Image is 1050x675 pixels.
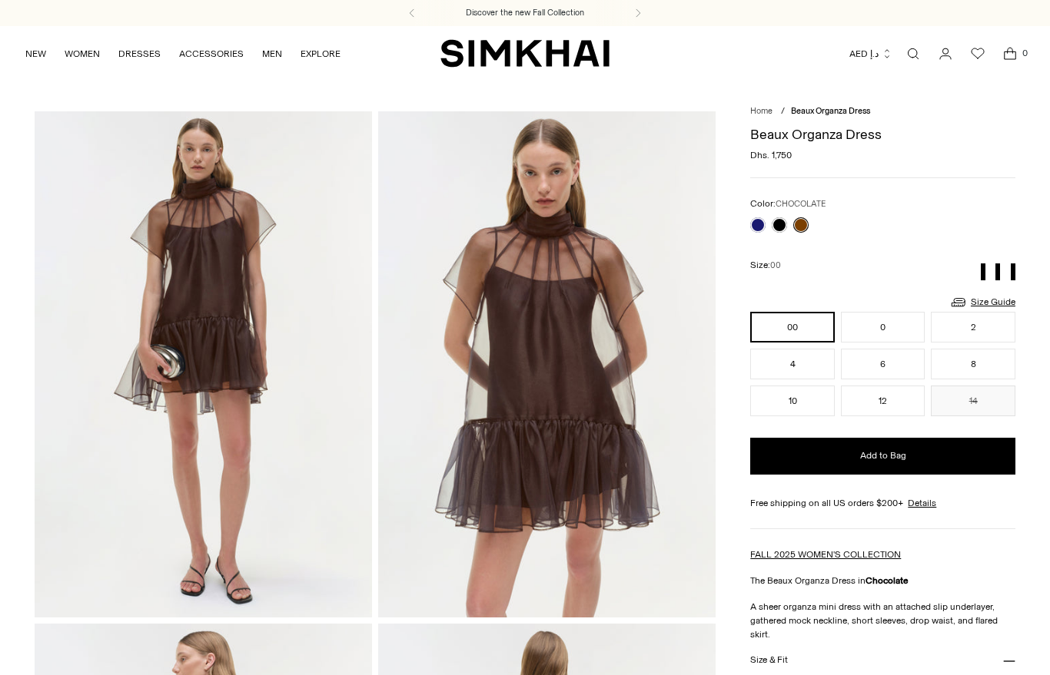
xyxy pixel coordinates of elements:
a: Size Guide [949,293,1015,312]
a: Go to the account page [930,38,961,69]
a: Details [908,496,936,510]
span: Beaux Organza Dress [791,106,870,116]
button: Add to Bag [750,438,1015,475]
a: Open search modal [898,38,929,69]
a: Wishlist [962,38,993,69]
button: 6 [841,349,925,379]
p: The Beaux Organza Dress in [750,574,1015,587]
button: 2 [931,312,1015,342]
label: Color: [750,197,826,211]
span: Add to Bag [860,449,906,462]
div: Free shipping on all US orders $200+ [750,496,1015,510]
a: Home [750,106,773,116]
a: SIMKHAI [440,38,610,68]
span: 00 [770,260,781,270]
a: EXPLORE [301,37,341,71]
span: Dhs. 1,750 [750,148,792,162]
a: Discover the new Fall Collection [466,7,584,19]
a: MEN [262,37,282,71]
button: 14 [931,385,1015,416]
a: ACCESSORIES [179,37,244,71]
a: DRESSES [118,37,161,71]
a: WOMEN [65,37,100,71]
button: 8 [931,349,1015,379]
button: 10 [750,385,835,416]
img: Beaux Organza Dress [378,111,716,617]
h1: Beaux Organza Dress [750,127,1015,141]
a: FALL 2025 WOMEN'S COLLECTION [750,549,901,560]
p: A sheer organza mini dress with an attached slip underlayer, gathered mock neckline, short sleeve... [750,600,1015,641]
span: 0 [1018,46,1032,60]
button: 12 [841,385,925,416]
nav: breadcrumbs [750,105,1015,118]
button: 00 [750,312,835,342]
img: Beaux Organza Dress [35,111,372,617]
button: AED د.إ [849,37,892,71]
button: 4 [750,349,835,379]
a: Open cart modal [995,38,1025,69]
strong: Chocolate [866,575,909,586]
h3: Size & Fit [750,655,787,665]
span: CHOCOLATE [776,199,826,209]
button: 0 [841,312,925,342]
div: / [781,105,785,118]
label: Size: [750,258,781,273]
a: NEW [25,37,46,71]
